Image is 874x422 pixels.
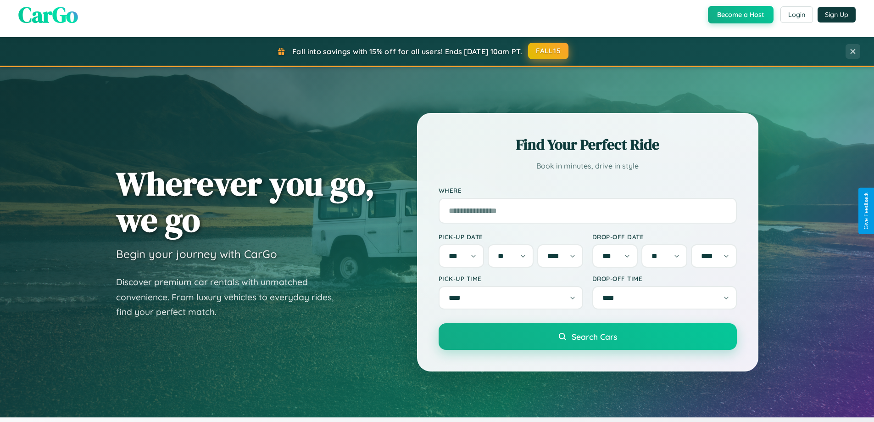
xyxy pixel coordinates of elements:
[116,275,345,320] p: Discover premium car rentals with unmatched convenience. From luxury vehicles to everyday rides, ...
[592,233,737,241] label: Drop-off Date
[439,159,737,173] p: Book in minutes, drive in style
[116,165,375,238] h1: Wherever you go, we go
[818,7,856,23] button: Sign Up
[592,275,737,282] label: Drop-off Time
[292,47,522,56] span: Fall into savings with 15% off for all users! Ends [DATE] 10am PT.
[439,233,583,241] label: Pick-up Date
[708,6,774,23] button: Become a Host
[439,275,583,282] label: Pick-up Time
[780,6,813,23] button: Login
[439,135,737,155] h2: Find Your Perfect Ride
[572,332,617,342] span: Search Cars
[439,186,737,194] label: Where
[116,247,277,261] h3: Begin your journey with CarGo
[528,43,568,59] button: FALL15
[863,192,869,230] div: Give Feedback
[439,323,737,350] button: Search Cars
